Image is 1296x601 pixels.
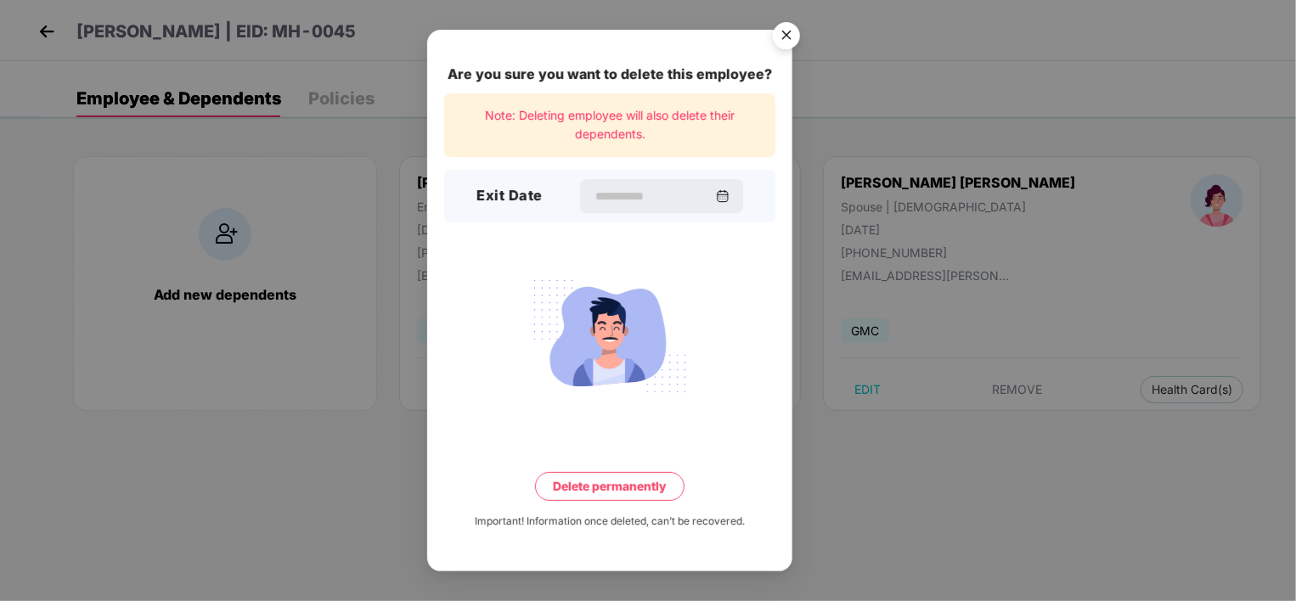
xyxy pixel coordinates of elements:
[763,14,809,59] button: Close
[535,471,685,500] button: Delete permanently
[476,185,543,207] h3: Exit Date
[763,14,810,61] img: svg+xml;base64,PHN2ZyB4bWxucz0iaHR0cDovL3d3dy53My5vcmcvMjAwMC9zdmciIHdpZHRoPSI1NiIgaGVpZ2h0PSI1Ni...
[475,513,745,529] div: Important! Information once deleted, can’t be recovered.
[444,93,775,157] div: Note: Deleting employee will also delete their dependents.
[515,269,705,402] img: svg+xml;base64,PHN2ZyB4bWxucz0iaHR0cDovL3d3dy53My5vcmcvMjAwMC9zdmciIHdpZHRoPSIyMjQiIGhlaWdodD0iMT...
[716,189,730,203] img: svg+xml;base64,PHN2ZyBpZD0iQ2FsZW5kYXItMzJ4MzIiIHhtbG5zPSJodHRwOi8vd3d3LnczLm9yZy8yMDAwL3N2ZyIgd2...
[444,64,775,85] div: Are you sure you want to delete this employee?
